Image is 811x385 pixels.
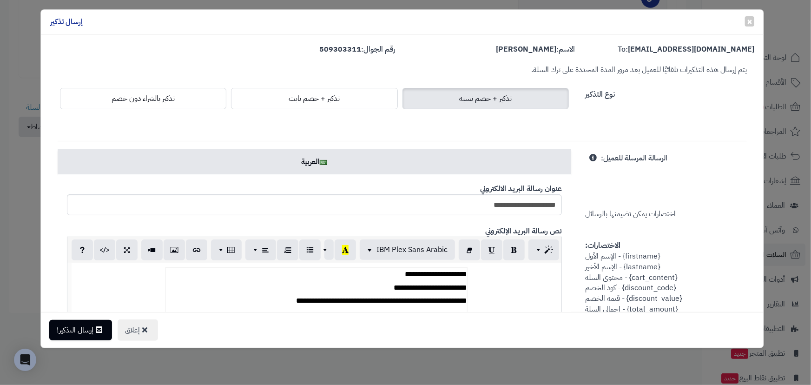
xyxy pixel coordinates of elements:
[50,17,83,27] h4: إرسال تذكير
[585,86,615,100] label: نوع التذكير
[376,244,448,255] span: IBM Plex Sans Arabic
[49,320,112,340] button: إرسال التذكير!
[628,44,754,55] strong: [EMAIL_ADDRESS][DOMAIN_NAME]
[112,93,175,104] span: تذكير بالشراء دون خصم
[531,64,747,75] small: يتم إرسال هذه التذكيرات تلقائيًا للعميل بعد مرور المدة المحددة على ترك السلة.
[496,44,556,55] strong: [PERSON_NAME]
[320,44,396,55] label: رقم الجوال:
[320,160,327,165] img: ar.png
[496,44,575,55] label: الاسم:
[618,44,754,55] label: To:
[747,14,752,28] span: ×
[601,149,667,164] label: الرسالة المرسلة للعميل:
[58,149,571,174] a: العربية
[585,153,687,346] span: اختصارات يمكن تضيمنها بالرسائل {firstname} - الإسم الأول {lastname} - الإسم الأخير {cart_content}...
[289,93,340,104] span: تذكير + خصم ثابت
[320,44,362,55] strong: 509303311
[14,349,36,371] div: Open Intercom Messenger
[480,183,562,194] b: عنوان رسالة البريد الالكتروني
[118,319,158,341] button: إغلاق
[485,226,562,237] b: نص رسالة البريد الإلكتروني
[585,240,620,251] strong: الاختصارات:
[459,93,512,104] span: تذكير + خصم نسبة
